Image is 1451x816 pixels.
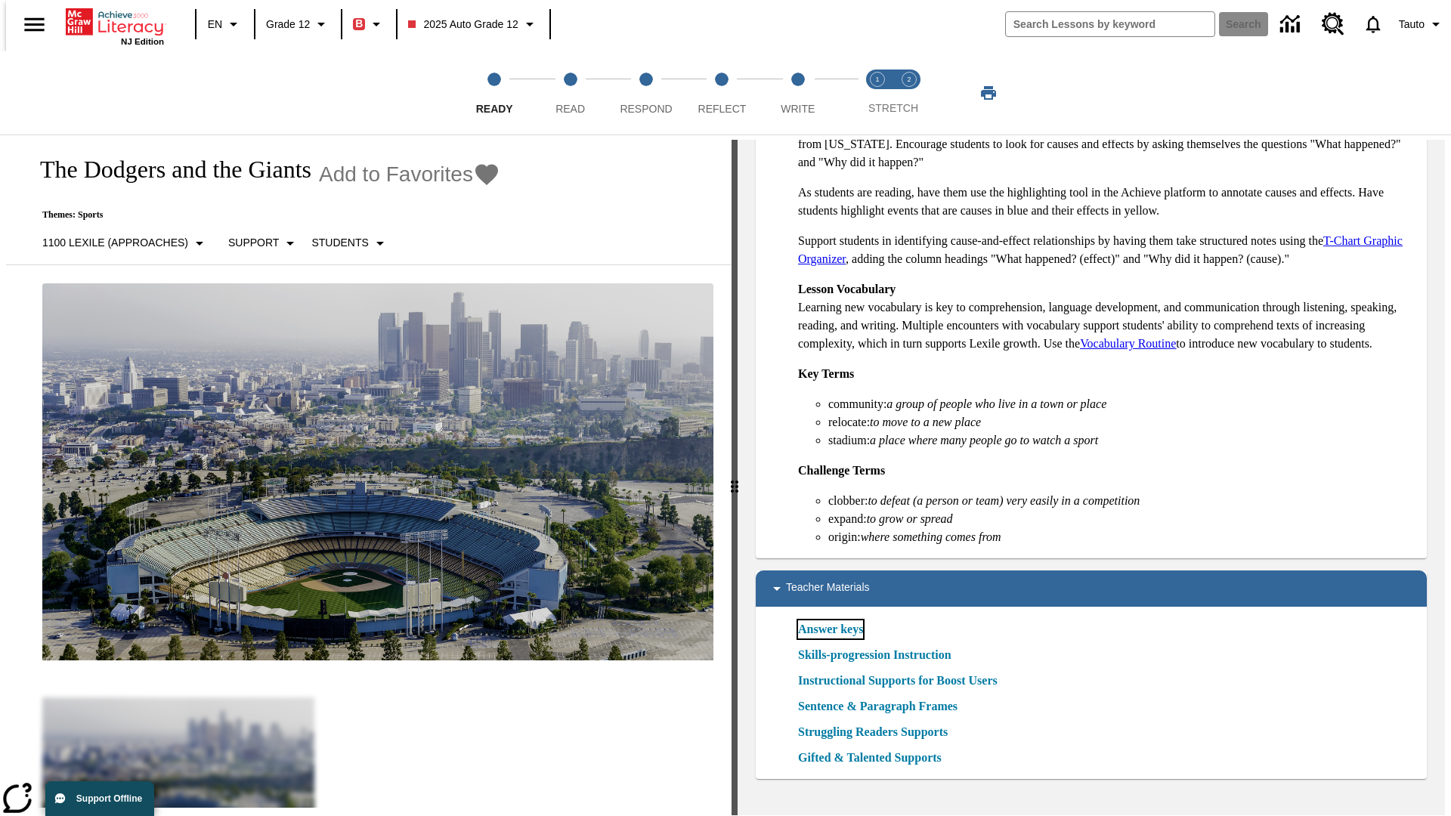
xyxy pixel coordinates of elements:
h1: The Dodgers and the Giants [24,156,311,184]
span: B [355,14,363,33]
li: stadium: [828,431,1415,450]
span: Add to Favorites [319,162,473,187]
span: Grade 12 [266,17,310,32]
a: Vocabulary Routine [1080,337,1176,350]
a: Gifted & Talented Supports [798,749,951,767]
span: Tauto [1399,17,1425,32]
button: Print [964,79,1013,107]
span: Support Offline [76,793,142,804]
span: 2025 Auto Grade 12 [408,17,518,32]
text: 2 [907,76,911,83]
button: Stretch Read step 1 of 2 [855,51,899,134]
a: Answer keys, Will open in new browser window or tab [798,620,863,638]
strong: Key Terms [798,367,854,380]
button: Select Student [305,230,394,257]
em: where something comes from [861,530,1001,543]
button: Class: 2025 Auto Grade 12, Select your class [402,11,544,38]
div: activity [738,140,1445,815]
a: Sentence & Paragraph Frames, Will open in new browser window or tab [798,697,958,716]
span: NJ Edition [121,37,164,46]
img: Dodgers stadium. [42,283,713,661]
a: Skills-progression Instruction, Will open in new browser window or tab [798,646,951,664]
li: community: [828,395,1415,413]
span: Ready [476,103,513,115]
span: Respond [620,103,672,115]
button: Language: EN, Select a language [201,11,249,38]
p: As students are reading, have them use the highlighting tool in the Achieve platform to annotate ... [798,184,1415,220]
a: Data Center [1271,4,1313,45]
span: EN [208,17,222,32]
span: STRETCH [868,102,918,114]
button: Grade: Grade 12, Select a grade [260,11,336,38]
em: to grow or spread [867,512,953,525]
div: reading [6,140,732,808]
button: Support Offline [45,781,154,816]
button: Add to Favorites - The Dodgers and the Giants [319,161,500,187]
button: Respond step 3 of 5 [602,51,690,134]
li: clobber: [828,492,1415,510]
strong: Lesson Vocabulary [798,283,896,295]
p: Learning new vocabulary is key to comprehension, language development, and communication through ... [798,280,1415,353]
strong: Challenge Terms [798,464,885,477]
em: to move to a new place [870,416,981,428]
a: T-Chart Graphic Organizer [798,234,1403,265]
button: Write step 5 of 5 [754,51,842,134]
a: Notifications [1354,5,1393,44]
span: Read [555,103,585,115]
button: Boost Class color is red. Change class color [347,11,391,38]
input: search field [1006,12,1214,36]
em: to defeat (a person or team) very easily in a competition [868,494,1140,507]
div: Home [66,5,164,46]
a: Struggling Readers Supports [798,723,957,741]
button: Read step 2 of 5 [526,51,614,134]
a: Resource Center, Will open in new tab [1313,4,1354,45]
button: Stretch Respond step 2 of 2 [887,51,931,134]
button: Profile/Settings [1393,11,1451,38]
li: expand: [828,510,1415,528]
a: Instructional Supports for Boost Users, Will open in new browser window or tab [798,672,998,690]
em: a place where many people go to watch a sport [870,434,1098,447]
p: Themes: Sports [24,209,500,221]
p: Students [311,235,368,251]
button: Open side menu [12,2,57,47]
div: Press Enter or Spacebar and then press right and left arrow keys to move the slider [732,140,738,815]
em: a group of [886,397,936,410]
button: Scaffolds, Support [222,230,305,257]
p: Support [228,235,279,251]
p: Explain to students that as they read [DATE] article, they will learn more about two baseball tea... [798,117,1415,172]
em: people who live in a town or place [939,397,1106,410]
span: Reflect [698,103,747,115]
text: 1 [875,76,879,83]
li: origin: [828,528,1415,546]
p: Support students in identifying cause-and-effect relationships by having them take structured not... [798,232,1415,268]
span: Write [781,103,815,115]
div: Teacher Materials [756,570,1427,607]
button: Select Lexile, 1100 Lexile (Approaches) [36,230,215,257]
button: Ready step 1 of 5 [450,51,538,134]
li: relocate: [828,413,1415,431]
p: Teacher Materials [786,580,870,598]
button: Reflect step 4 of 5 [678,51,766,134]
p: 1100 Lexile (Approaches) [42,235,188,251]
